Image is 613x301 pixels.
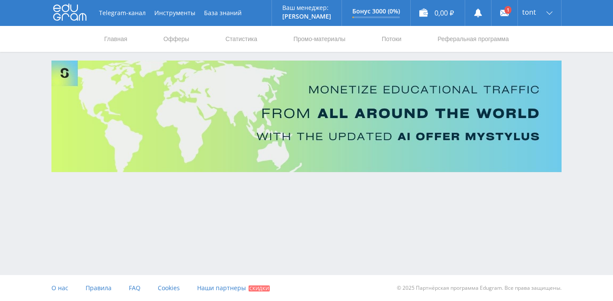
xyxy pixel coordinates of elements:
[293,26,346,52] a: Промо-материалы
[381,26,402,52] a: Потоки
[158,284,180,292] span: Cookies
[86,284,112,292] span: Правила
[129,284,140,292] span: FAQ
[282,4,331,11] p: Ваш менеджер:
[311,275,562,301] div: © 2025 Партнёрская программа Edugram. Все права защищены.
[103,26,128,52] a: Главная
[437,26,510,52] a: Реферальная программа
[163,26,190,52] a: Офферы
[224,26,258,52] a: Статистика
[197,284,246,292] span: Наши партнеры
[352,8,400,15] p: Бонус 3000 (0%)
[158,275,180,301] a: Cookies
[249,285,270,291] span: Скидки
[51,284,68,292] span: О нас
[282,13,331,20] p: [PERSON_NAME]
[129,275,140,301] a: FAQ
[86,275,112,301] a: Правила
[51,61,562,172] img: Banner
[51,275,68,301] a: О нас
[197,275,270,301] a: Наши партнеры Скидки
[522,9,536,16] span: tont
